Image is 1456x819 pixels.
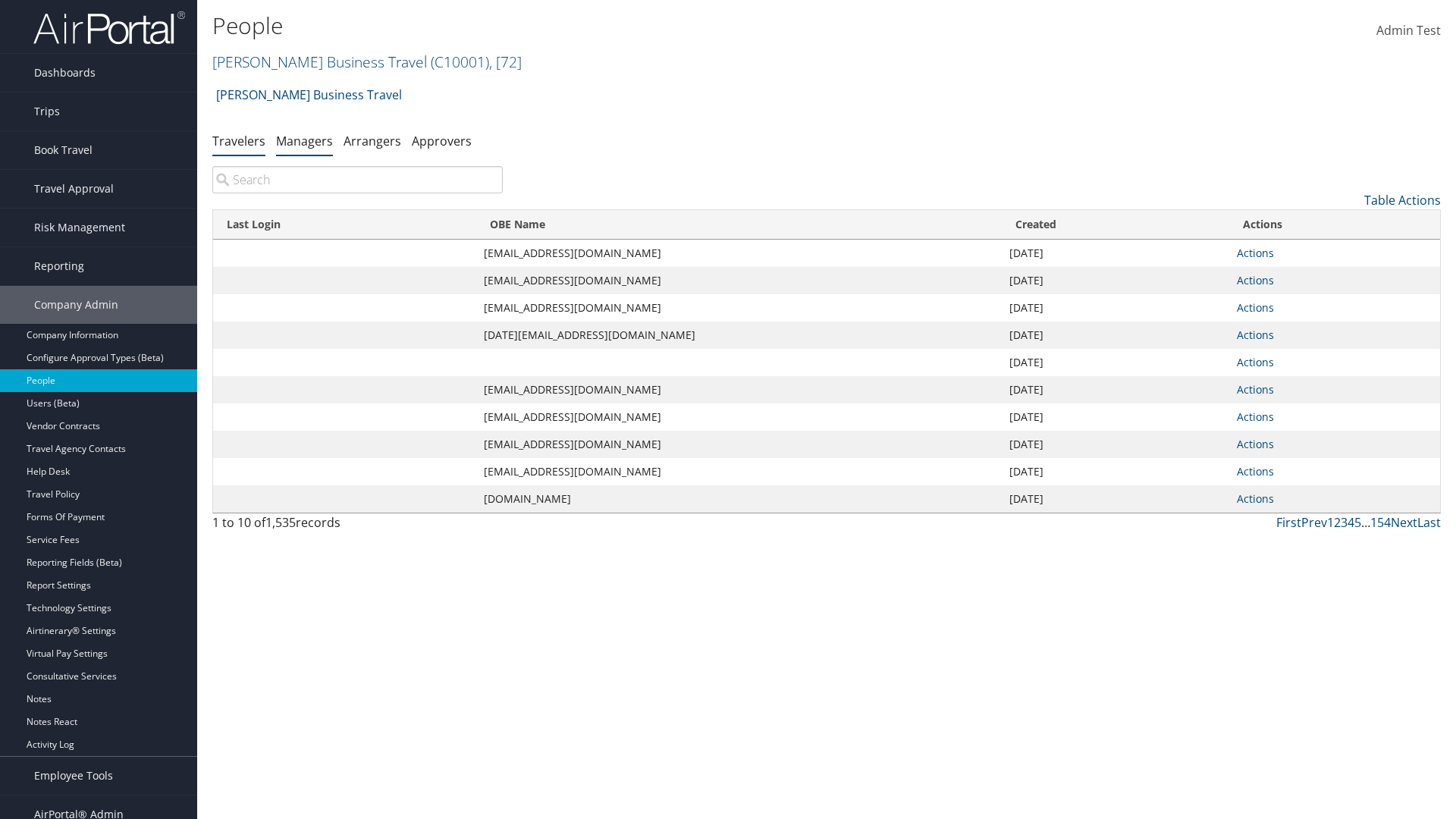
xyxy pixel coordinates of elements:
[1301,514,1327,531] a: Prev
[431,52,489,72] span: ( C10001 )
[212,133,265,149] a: Travelers
[34,54,96,92] span: Dashboards
[34,286,118,324] span: Company Admin
[489,52,522,72] span: , [ 72 ]
[1237,246,1274,260] a: Actions
[265,514,296,531] span: 1,535
[34,170,114,208] span: Travel Approval
[1237,382,1274,397] a: Actions
[1341,514,1348,531] a: 3
[1237,437,1274,451] a: Actions
[212,166,503,193] input: Search
[476,267,1002,294] td: [EMAIL_ADDRESS][DOMAIN_NAME]
[1237,273,1274,287] a: Actions
[1002,431,1229,458] td: [DATE]
[1327,514,1334,531] a: 1
[476,458,1002,485] td: [EMAIL_ADDRESS][DOMAIN_NAME]
[476,485,1002,513] td: [DOMAIN_NAME]
[34,93,60,130] span: Trips
[1417,514,1441,531] a: Last
[1370,514,1391,531] a: 154
[476,240,1002,267] td: [EMAIL_ADDRESS][DOMAIN_NAME]
[33,10,185,45] img: airportal-logo.png
[1229,210,1440,240] th: Actions
[1002,376,1229,403] td: [DATE]
[34,247,84,285] span: Reporting
[344,133,401,149] a: Arrangers
[1002,322,1229,349] td: [DATE]
[412,133,472,149] a: Approvers
[1002,403,1229,431] td: [DATE]
[1334,514,1341,531] a: 2
[1002,267,1229,294] td: [DATE]
[1002,294,1229,322] td: [DATE]
[1237,328,1274,342] a: Actions
[1002,240,1229,267] td: [DATE]
[34,757,113,795] span: Employee Tools
[1237,300,1274,315] a: Actions
[1364,192,1441,209] a: Table Actions
[212,10,1031,42] h1: People
[476,431,1002,458] td: [EMAIL_ADDRESS][DOMAIN_NAME]
[1237,409,1274,424] a: Actions
[1376,8,1441,55] a: Admin Test
[34,131,93,169] span: Book Travel
[1237,464,1274,479] a: Actions
[1376,22,1441,39] span: Admin Test
[476,322,1002,349] td: [DATE][EMAIL_ADDRESS][DOMAIN_NAME]
[1002,349,1229,376] td: [DATE]
[212,513,503,539] div: 1 to 10 of records
[216,80,402,110] a: [PERSON_NAME] Business Travel
[212,52,522,72] a: [PERSON_NAME] Business Travel
[476,210,1002,240] th: OBE Name: activate to sort column ascending
[476,294,1002,322] td: [EMAIL_ADDRESS][DOMAIN_NAME]
[213,210,476,240] th: Last Login: activate to sort column ascending
[1237,355,1274,369] a: Actions
[476,376,1002,403] td: [EMAIL_ADDRESS][DOMAIN_NAME]
[1237,491,1274,506] a: Actions
[1276,514,1301,531] a: First
[34,209,125,246] span: Risk Management
[1348,514,1354,531] a: 4
[1002,458,1229,485] td: [DATE]
[476,403,1002,431] td: [EMAIL_ADDRESS][DOMAIN_NAME]
[1391,514,1417,531] a: Next
[1361,514,1370,531] span: …
[276,133,333,149] a: Managers
[1002,485,1229,513] td: [DATE]
[1002,210,1229,240] th: Created: activate to sort column ascending
[1354,514,1361,531] a: 5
